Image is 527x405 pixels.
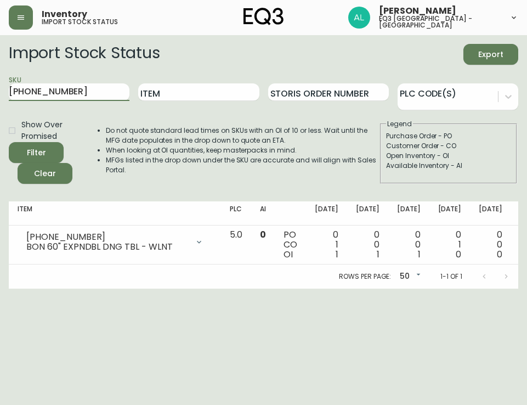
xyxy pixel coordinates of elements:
[26,232,188,242] div: [PHONE_NUMBER]
[106,155,379,175] li: MFGs listed in the drop down under the SKU are accurate and will align with Sales Portal.
[106,145,379,155] li: When looking at OI quantities, keep masterpacks in mind.
[440,272,462,282] p: 1-1 of 1
[395,268,423,286] div: 50
[284,230,297,260] div: PO CO
[339,272,391,282] p: Rows per page:
[18,163,72,184] button: Clear
[26,167,64,181] span: Clear
[497,248,502,261] span: 0
[348,7,370,29] img: 1c2a8670a0b342a1deb410e06288c649
[386,119,413,129] legend: Legend
[438,230,462,260] div: 0 1
[386,131,511,141] div: Purchase Order - PO
[315,230,338,260] div: 0 1
[260,228,266,241] span: 0
[336,248,338,261] span: 1
[347,201,388,226] th: [DATE]
[386,151,511,161] div: Open Inventory - OI
[418,248,421,261] span: 1
[429,201,471,226] th: [DATE]
[379,15,501,29] h5: eq3 [GEOGRAPHIC_DATA] - [GEOGRAPHIC_DATA]
[356,230,379,260] div: 0 0
[21,119,75,142] span: Show Over Promised
[472,48,509,61] span: Export
[9,201,221,226] th: Item
[251,201,275,226] th: AI
[42,19,118,25] h5: import stock status
[377,248,379,261] span: 1
[386,161,511,171] div: Available Inventory - AI
[379,7,456,15] span: [PERSON_NAME]
[388,201,429,226] th: [DATE]
[463,44,518,65] button: Export
[221,226,251,265] td: 5.0
[397,230,421,260] div: 0 0
[221,201,251,226] th: PLC
[42,10,87,19] span: Inventory
[456,248,461,261] span: 0
[479,230,502,260] div: 0 0
[386,141,511,151] div: Customer Order - CO
[470,201,511,226] th: [DATE]
[9,142,64,163] button: Filter
[284,248,293,261] span: OI
[27,146,46,160] div: Filter
[26,242,188,252] div: BON 60" EXPNDBL DNG TBL - WLNT
[106,126,379,145] li: Do not quote standard lead times on SKUs with an OI of 10 or less. Wait until the MFG date popula...
[243,8,284,25] img: logo
[9,44,160,65] h2: Import Stock Status
[18,230,212,254] div: [PHONE_NUMBER]BON 60" EXPNDBL DNG TBL - WLNT
[306,201,347,226] th: [DATE]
